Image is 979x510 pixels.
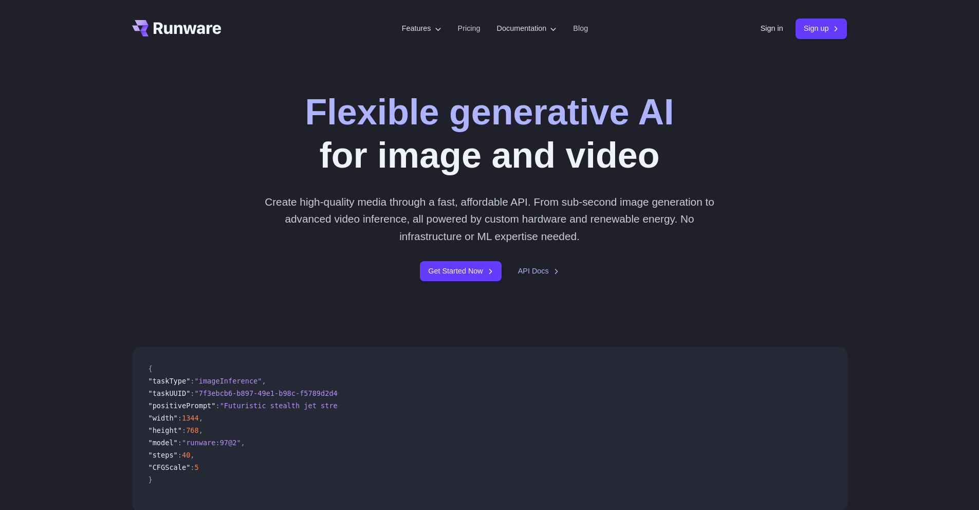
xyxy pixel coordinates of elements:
[149,439,178,447] span: "model"
[220,402,603,410] span: "Futuristic stealth jet streaking through a neon-lit cityscape with glowing purple exhaust"
[149,476,153,484] span: }
[149,365,153,373] span: {
[573,23,588,34] a: Blog
[149,402,216,410] span: "positivePrompt"
[195,389,355,397] span: "7f3ebcb6-b897-49e1-b98c-f5789d2d40d7"
[182,426,186,434] span: :
[402,23,441,34] label: Features
[190,463,194,471] span: :
[190,389,194,397] span: :
[178,439,182,447] span: :
[149,389,191,397] span: "taskUUID"
[182,439,241,447] span: "runware:97@2"
[149,451,178,459] span: "steps"
[796,19,847,39] a: Sign up
[518,265,559,277] a: API Docs
[149,377,191,385] span: "taskType"
[195,463,199,471] span: 5
[261,193,718,245] p: Create high-quality media through a fast, affordable API. From sub-second image generation to adv...
[497,23,557,34] label: Documentation
[190,377,194,385] span: :
[190,451,194,459] span: ,
[458,23,481,34] a: Pricing
[305,92,674,132] strong: Flexible generative AI
[215,402,219,410] span: :
[178,451,182,459] span: :
[149,426,182,434] span: "height"
[305,90,674,177] h1: for image and video
[761,23,783,34] a: Sign in
[182,414,199,422] span: 1344
[149,463,191,471] span: "CFGScale"
[178,414,182,422] span: :
[132,20,221,37] a: Go to /
[262,377,266,385] span: ,
[186,426,199,434] span: 768
[199,426,203,434] span: ,
[182,451,190,459] span: 40
[199,414,203,422] span: ,
[195,377,262,385] span: "imageInference"
[241,439,245,447] span: ,
[420,261,501,281] a: Get Started Now
[149,414,178,422] span: "width"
